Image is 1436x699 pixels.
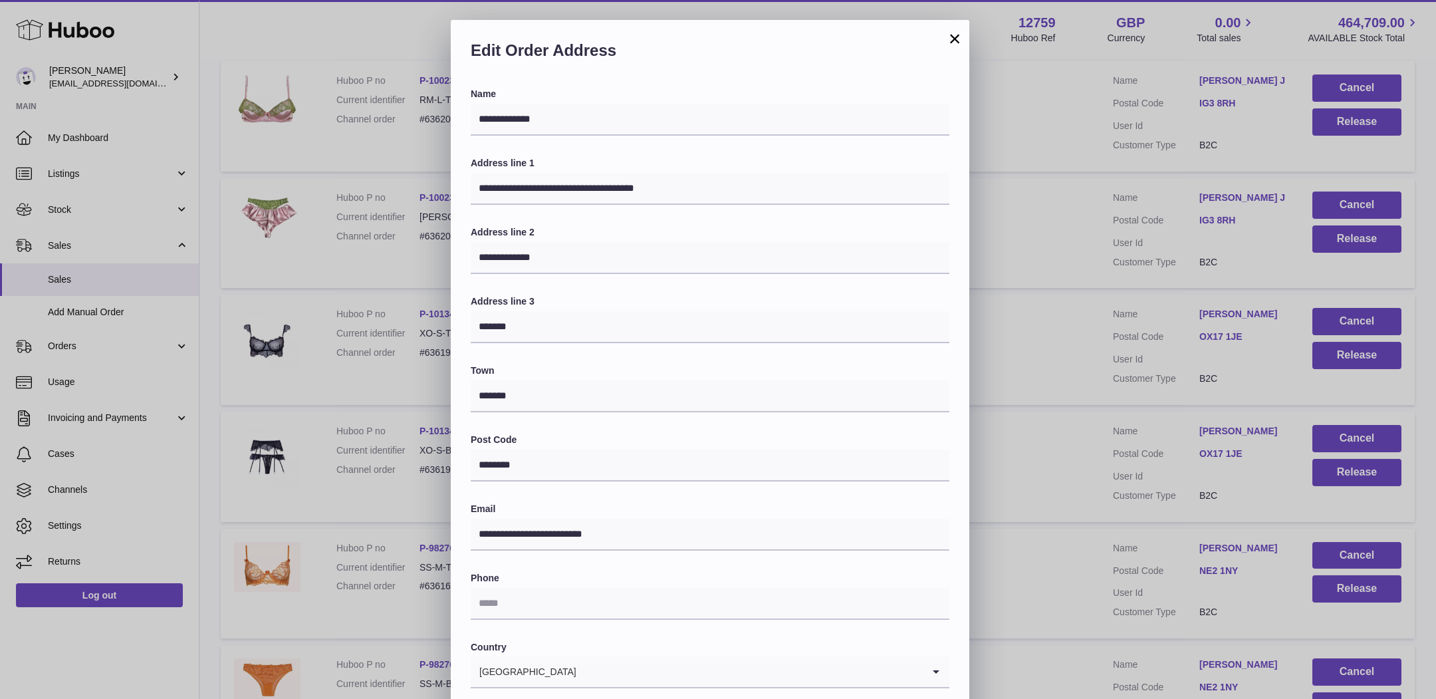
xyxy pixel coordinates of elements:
[471,656,577,687] span: [GEOGRAPHIC_DATA]
[471,572,949,585] label: Phone
[471,226,949,239] label: Address line 2
[471,656,949,688] div: Search for option
[577,656,923,687] input: Search for option
[471,641,949,654] label: Country
[471,157,949,170] label: Address line 1
[471,434,949,446] label: Post Code
[471,295,949,308] label: Address line 3
[947,31,963,47] button: ×
[471,503,949,515] label: Email
[471,88,949,100] label: Name
[471,364,949,377] label: Town
[471,40,949,68] h2: Edit Order Address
